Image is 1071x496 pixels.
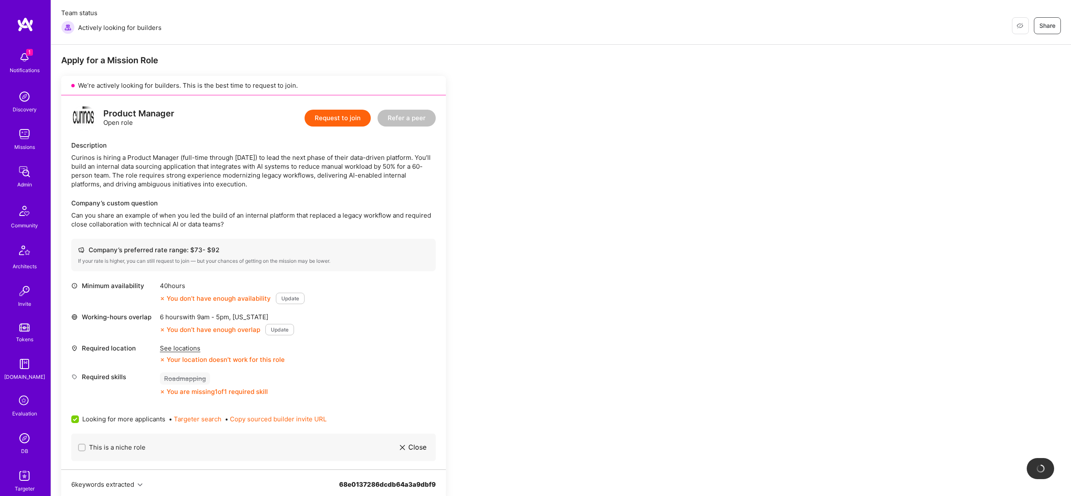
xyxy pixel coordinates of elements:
div: Missions [14,143,35,151]
div: Open role [103,109,174,127]
div: Tokens [16,335,33,344]
div: Required skills [71,372,156,381]
div: Product Manager [103,109,174,118]
div: DB [21,447,28,456]
div: Targeter [15,484,35,493]
img: Skill Targeter [16,467,33,484]
i: icon CloseOrange [160,296,165,301]
div: Admin [17,180,32,189]
span: Share [1039,22,1055,30]
span: • [169,415,221,423]
span: 1 [26,49,33,56]
img: loading [1035,463,1046,474]
img: discovery [16,88,33,105]
img: Admin Search [16,430,33,447]
i: icon Close [400,445,405,450]
img: Invite [16,283,33,299]
span: Team status [61,8,162,17]
div: We’re actively looking for builders. This is the best time to request to join. [61,76,446,95]
img: teamwork [16,126,33,143]
i: icon Location [71,345,78,351]
img: bell [16,49,33,66]
div: Description [71,141,436,150]
div: Company’s custom question [71,199,436,208]
i: icon SelectionTeam [16,393,32,409]
button: Copy sourced builder invite URL [230,415,326,423]
i: icon Clock [71,283,78,289]
div: Minimum availability [71,281,156,290]
div: Discovery [13,105,37,114]
div: 6 hours with [US_STATE] [160,313,294,321]
i: icon Cash [78,247,84,253]
img: Actively looking for builders [61,21,75,34]
i: icon World [71,314,78,320]
i: icon Tag [71,374,78,380]
div: Required location [71,344,156,353]
div: You don’t have enough overlap [160,325,260,334]
span: Actively looking for builders [78,23,162,32]
span: • [225,415,326,423]
i: icon CloseOrange [160,357,165,362]
div: Evaluation [12,409,37,418]
button: Refer a peer [378,110,436,127]
div: Apply for a Mission Role [61,55,446,66]
div: Architects [13,262,37,271]
img: guide book [16,356,33,372]
div: You are missing 1 of 1 required skill [167,387,268,396]
div: Your location doesn’t work for this role [160,355,285,364]
div: Working-hours overlap [71,313,156,321]
div: Notifications [10,66,40,75]
p: Can you share an example of when you led the build of an internal platform that replaced a legacy... [71,211,436,229]
img: Community [14,201,35,221]
div: Roadmapping [160,372,210,385]
span: Looking for more applicants [82,415,165,423]
span: Close [408,443,426,452]
span: 9am - 5pm , [195,313,232,321]
div: Invite [18,299,31,308]
img: admin teamwork [16,163,33,180]
i: icon CloseOrange [160,389,165,394]
button: Update [265,324,294,335]
button: Share [1034,17,1061,34]
span: This is a niche role [89,443,146,452]
button: Close [397,440,429,454]
div: You don’t have enough availability [160,294,271,303]
div: If your rate is higher, you can still request to join — but your chances of getting on the missio... [78,258,429,264]
button: Targeter search [174,415,221,423]
button: Request to join [305,110,371,127]
button: 6keywords extracted [71,480,143,489]
i: icon CloseOrange [160,327,165,332]
i: icon EyeClosed [1017,22,1023,29]
div: Community [11,221,38,230]
div: [DOMAIN_NAME] [4,372,45,381]
img: logo [17,17,34,32]
img: tokens [19,323,30,332]
div: Curinos is hiring a Product Manager (full-time through [DATE]) to lead the next phase of their da... [71,153,436,189]
div: Company’s preferred rate range: $ 73 - $ 92 [78,245,429,254]
img: Architects [14,242,35,262]
i: icon Chevron [138,483,143,488]
div: See locations [160,344,285,353]
div: 40 hours [160,281,305,290]
button: Update [276,293,305,304]
img: logo [71,105,97,131]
